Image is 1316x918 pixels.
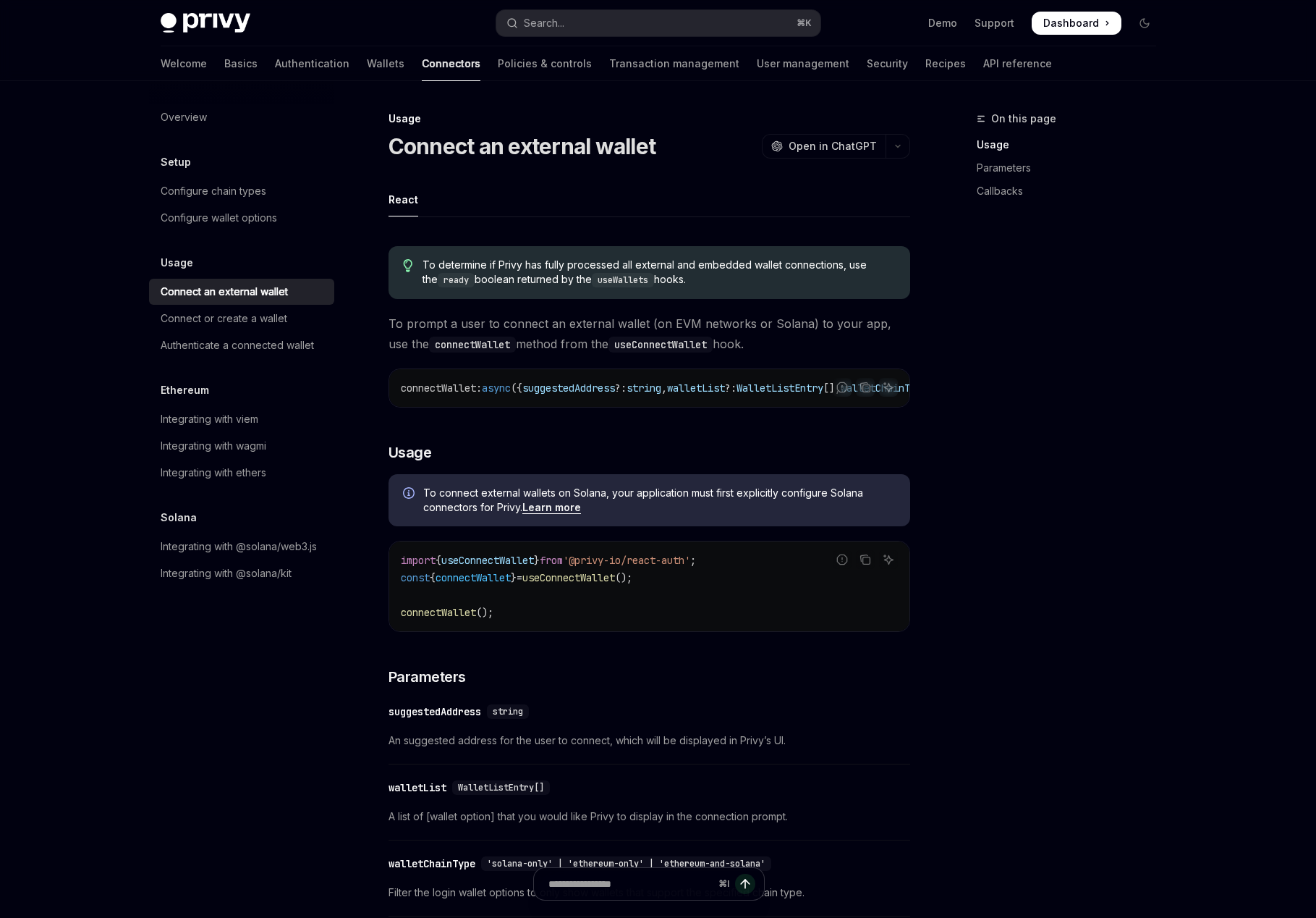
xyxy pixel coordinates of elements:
div: Search... [524,14,564,32]
a: Configure wallet options [149,205,334,231]
div: walletChainType [389,856,475,871]
button: Send message [735,874,755,894]
button: Toggle dark mode [1133,12,1156,35]
span: string [493,706,523,717]
span: To determine if Privy has fully processed all external and embedded wallet connections, use the b... [423,258,895,287]
a: User management [757,46,849,81]
div: suggestedAddress [389,704,481,719]
div: Integrating with @solana/kit [161,565,292,582]
span: } [534,554,540,567]
span: ?: [725,382,736,395]
a: Authenticate a connected wallet [149,332,334,358]
span: async [482,382,511,395]
svg: Tip [403,259,413,272]
h5: Ethereum [161,382,209,399]
span: string [627,382,661,395]
div: React [389,182,418,216]
div: Usage [389,111,910,126]
svg: Info [403,487,417,502]
a: Support [975,16,1014,30]
span: walletList [667,382,725,395]
span: Open in ChatGPT [789,139,877,153]
div: Connect or create a wallet [161,310,287,327]
div: Authenticate a connected wallet [161,337,314,354]
a: Usage [977,133,1168,156]
button: Open search [496,10,820,36]
span: const [401,571,430,584]
span: An suggested address for the user to connect, which will be displayed in Privy’s UI. [389,732,910,749]
span: { [436,554,441,567]
span: Dashboard [1043,16,1099,30]
div: Integrating with wagmi [161,437,266,455]
span: : [476,382,482,395]
div: Overview [161,109,207,126]
span: Usage [389,442,432,463]
img: dark logo [161,13,250,33]
a: Integrating with @solana/kit [149,560,334,586]
div: Configure chain types [161,182,266,200]
code: ready [438,273,475,287]
div: Connect an external wallet [161,283,288,300]
span: useConnectWallet [522,571,615,584]
span: connectWallet [401,382,476,395]
span: ?: [615,382,627,395]
span: ⌘ K [797,17,812,29]
a: Security [867,46,908,81]
span: , [661,382,667,395]
a: Integrating with ethers [149,460,334,486]
a: Recipes [925,46,966,81]
span: } [511,571,517,584]
span: { [430,571,436,584]
code: connectWallet [429,337,516,353]
button: Ask AI [879,550,898,569]
span: Parameters [389,667,466,687]
span: To connect external wallets on Solana, your application must first explicitly configure Solana co... [423,486,896,515]
a: Connect or create a wallet [149,306,334,332]
span: useConnectWallet [441,554,534,567]
span: import [401,554,436,567]
span: ({ [511,382,522,395]
h5: Solana [161,509,197,526]
button: Copy the contents from the code block [856,550,875,569]
div: Integrating with viem [161,410,258,428]
a: Connectors [422,46,480,81]
button: Report incorrect code [833,550,852,569]
code: useConnectWallet [608,337,713,353]
span: WalletListEntry [736,382,823,395]
button: Copy the contents from the code block [856,378,875,397]
span: (); [615,571,632,584]
a: Integrating with wagmi [149,433,334,459]
span: [], [823,382,841,395]
span: On this page [991,110,1056,127]
a: Learn more [522,501,581,514]
a: Dashboard [1032,12,1121,35]
button: Report incorrect code [833,378,852,397]
span: connectWallet [436,571,511,584]
code: useWallets [592,273,654,287]
a: Parameters [977,156,1168,180]
a: Basics [224,46,258,81]
div: Configure wallet options [161,209,277,227]
span: ; [690,554,696,567]
a: Demo [928,16,957,30]
span: from [540,554,563,567]
a: Authentication [275,46,349,81]
span: A list of [wallet option] that you would like Privy to display in the connection prompt. [389,808,910,825]
span: connectWallet [401,606,476,619]
h5: Setup [161,153,191,171]
div: walletList [389,780,446,795]
button: Ask AI [879,378,898,397]
h1: Connect an external wallet [389,133,656,159]
div: Integrating with @solana/web3.js [161,538,317,555]
a: Integrating with viem [149,406,334,432]
span: '@privy-io/react-auth' [563,554,690,567]
button: Open in ChatGPT [762,134,886,159]
input: Ask a question... [548,868,713,900]
a: Welcome [161,46,207,81]
div: Integrating with ethers [161,464,266,481]
span: (); [476,606,493,619]
a: Wallets [367,46,404,81]
a: Policies & controls [498,46,592,81]
a: Connect an external wallet [149,279,334,305]
span: = [517,571,522,584]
